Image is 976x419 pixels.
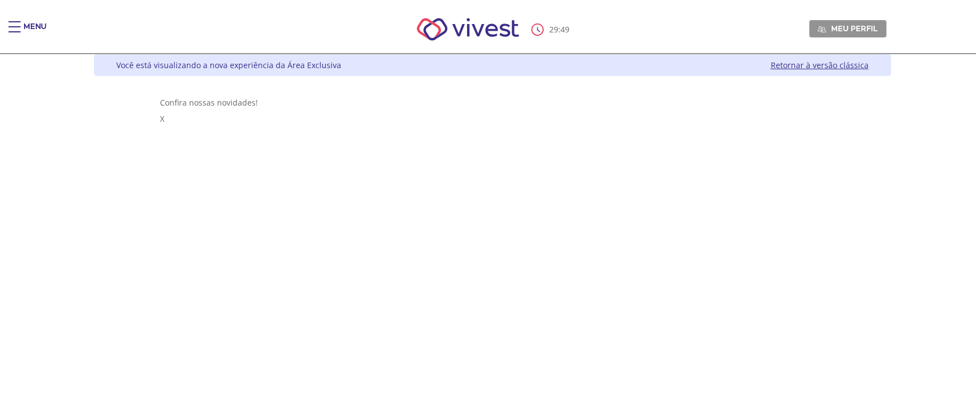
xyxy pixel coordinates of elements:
div: Confira nossas novidades! [160,97,824,108]
img: Meu perfil [818,25,826,34]
span: 49 [560,24,569,35]
span: 29 [549,24,558,35]
div: Você está visualizando a nova experiência da Área Exclusiva [116,60,341,70]
a: Retornar à versão clássica [771,60,869,70]
div: Vivest [86,54,891,419]
div: Menu [23,21,46,44]
span: Meu perfil [831,23,878,34]
a: Meu perfil [809,20,887,37]
div: : [531,23,572,36]
img: Vivest [404,6,531,53]
span: X [160,113,164,124]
